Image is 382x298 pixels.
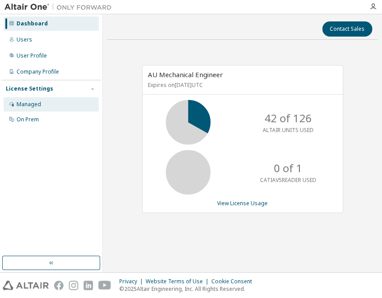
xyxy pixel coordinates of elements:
img: linkedin.svg [84,281,93,290]
div: Users [17,36,32,43]
div: Company Profile [17,68,59,75]
p: 42 of 126 [264,111,312,126]
p: 0 of 1 [274,161,302,176]
p: CATIAV5READER USED [260,176,316,184]
img: youtube.svg [98,281,111,290]
a: View License Usage [217,199,268,207]
span: AU Mechanical Engineer [148,70,223,79]
div: User Profile [17,52,47,59]
img: facebook.svg [54,281,63,290]
div: Website Terms of Use [146,278,211,285]
div: Cookie Consent [211,278,257,285]
img: altair_logo.svg [3,281,49,290]
div: On Prem [17,116,39,123]
div: License Settings [6,85,53,92]
div: Privacy [119,278,146,285]
p: Expires on [DATE] UTC [148,81,335,89]
div: Managed [17,101,41,108]
p: ALTAIR UNITS USED [263,126,314,134]
img: Altair One [4,3,116,12]
p: © 2025 Altair Engineering, Inc. All Rights Reserved. [119,285,257,293]
img: instagram.svg [69,281,78,290]
button: Contact Sales [322,21,372,37]
div: Dashboard [17,20,48,27]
